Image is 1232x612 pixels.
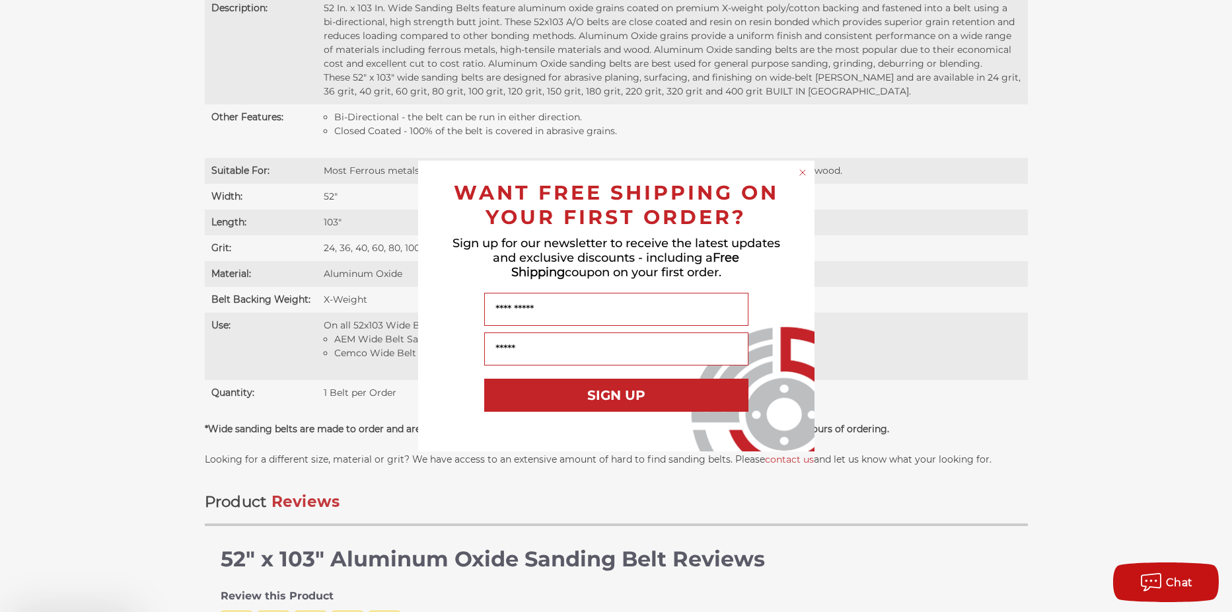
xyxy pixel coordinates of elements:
span: Chat [1166,576,1193,589]
span: WANT FREE SHIPPING ON YOUR FIRST ORDER? [454,180,779,229]
button: Chat [1113,562,1219,602]
button: Close dialog [796,166,809,179]
button: SIGN UP [484,379,748,412]
span: Sign up for our newsletter to receive the latest updates and exclusive discounts - including a co... [453,236,780,280]
span: Free Shipping [511,250,740,280]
